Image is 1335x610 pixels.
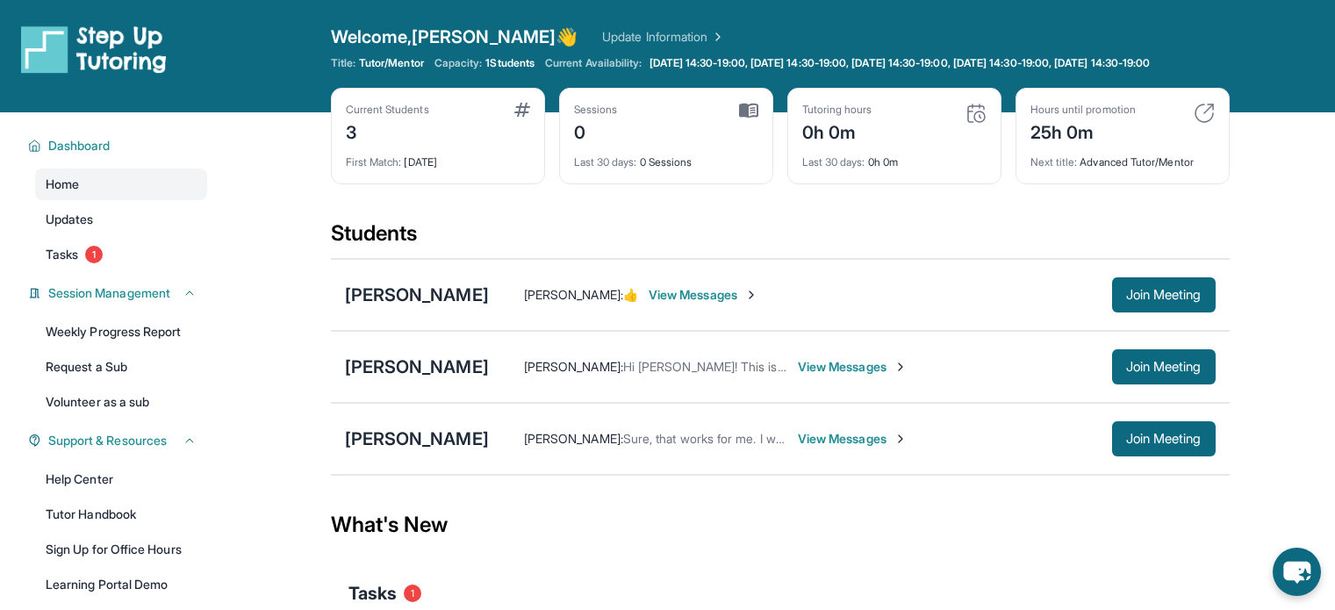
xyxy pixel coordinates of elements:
span: 1 [404,585,421,602]
span: Dashboard [48,137,111,154]
a: Sign Up for Office Hours [35,534,207,565]
span: [DATE] 14:30-19:00, [DATE] 14:30-19:00, [DATE] 14:30-19:00, [DATE] 14:30-19:00, [DATE] 14:30-19:00 [650,56,1151,70]
div: [DATE] [346,145,530,169]
div: 0h 0m [802,117,872,145]
div: 3 [346,117,429,145]
span: Next title : [1030,155,1078,169]
span: Join Meeting [1126,362,1202,372]
span: Welcome, [PERSON_NAME] 👋 [331,25,578,49]
span: Support & Resources [48,432,167,449]
span: View Messages [649,286,758,304]
img: card [514,103,530,117]
span: Last 30 days : [574,155,637,169]
div: Students [331,219,1230,258]
span: View Messages [798,430,908,448]
span: Home [46,176,79,193]
span: [PERSON_NAME] : [524,359,623,374]
span: Sure, that works for me. I will be available for tutoring starting [DATE], if that sounds good. [623,431,1119,446]
img: card [1194,103,1215,124]
img: card [965,103,987,124]
button: Dashboard [41,137,197,154]
span: Tutor/Mentor [359,56,424,70]
div: 0 [574,117,618,145]
div: 0h 0m [802,145,987,169]
a: Help Center [35,463,207,495]
a: Tasks1 [35,239,207,270]
div: What's New [331,486,1230,563]
div: Hours until promotion [1030,103,1136,117]
span: Updates [46,211,94,228]
span: Join Meeting [1126,290,1202,300]
button: chat-button [1273,548,1321,596]
div: Advanced Tutor/Mentor [1030,145,1215,169]
span: Last 30 days : [802,155,865,169]
a: Tutor Handbook [35,499,207,530]
div: Sessions [574,103,618,117]
span: 1 [85,246,103,263]
div: 25h 0m [1030,117,1136,145]
img: Chevron-Right [894,360,908,374]
span: Tasks [46,246,78,263]
span: [PERSON_NAME] : [524,431,623,446]
img: Chevron-Right [894,432,908,446]
a: Request a Sub [35,351,207,383]
div: Current Students [346,103,429,117]
div: [PERSON_NAME] [345,283,489,307]
span: Join Meeting [1126,434,1202,444]
img: card [739,103,758,118]
button: Join Meeting [1112,421,1216,456]
button: Join Meeting [1112,277,1216,312]
button: Session Management [41,284,197,302]
a: Weekly Progress Report [35,316,207,348]
span: [PERSON_NAME] : [524,287,623,302]
button: Join Meeting [1112,349,1216,384]
div: 0 Sessions [574,145,758,169]
div: [PERSON_NAME] [345,427,489,451]
a: [DATE] 14:30-19:00, [DATE] 14:30-19:00, [DATE] 14:30-19:00, [DATE] 14:30-19:00, [DATE] 14:30-19:00 [646,56,1154,70]
span: Capacity: [434,56,483,70]
span: Current Availability: [545,56,642,70]
a: Updates [35,204,207,235]
a: Update Information [602,28,725,46]
span: Tasks [348,581,397,606]
a: Learning Portal Demo [35,569,207,600]
a: Volunteer as a sub [35,386,207,418]
img: Chevron-Right [744,288,758,302]
a: Home [35,169,207,200]
span: 👍 [623,287,638,302]
span: View Messages [798,358,908,376]
div: Tutoring hours [802,103,872,117]
div: [PERSON_NAME] [345,355,489,379]
span: 1 Students [485,56,535,70]
span: Title: [331,56,355,70]
button: Support & Resources [41,432,197,449]
img: Chevron Right [707,28,725,46]
span: First Match : [346,155,402,169]
span: Session Management [48,284,170,302]
img: logo [21,25,167,74]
